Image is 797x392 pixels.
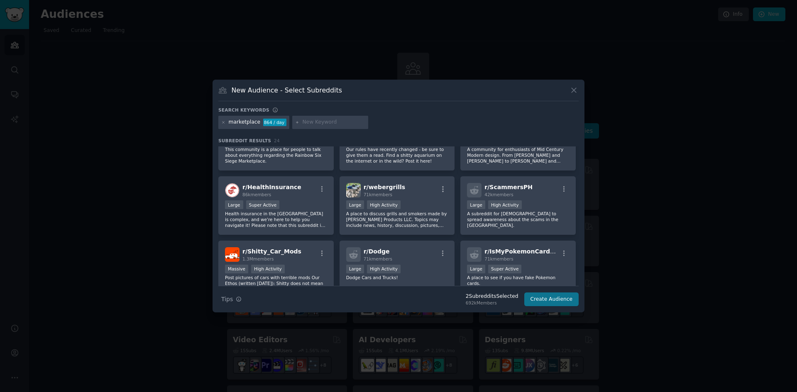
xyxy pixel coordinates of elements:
[484,248,565,255] span: r/ IsMyPokemonCardFake
[302,119,365,126] input: New Keyword
[346,265,364,273] div: Large
[484,256,513,261] span: 71k members
[467,200,485,209] div: Large
[467,211,569,228] p: A subreddit for [DEMOGRAPHIC_DATA] to spread awareness about the scams in the [GEOGRAPHIC_DATA].
[466,300,518,306] div: 692k Members
[218,107,269,113] h3: Search keywords
[242,192,271,197] span: 86k members
[346,275,448,280] p: Dodge Cars and Trucks!
[346,211,448,228] p: A place to discuss grills and smokers made by [PERSON_NAME] Products LLC. Topics may include news...
[242,256,274,261] span: 1.3M members
[251,265,285,273] div: High Activity
[524,292,579,307] button: Create Audience
[364,248,390,255] span: r/ Dodge
[225,200,243,209] div: Large
[232,86,342,95] h3: New Audience - Select Subreddits
[218,292,244,307] button: Tips
[225,247,240,262] img: Shitty_Car_Mods
[274,138,280,143] span: 24
[242,184,301,190] span: r/ HealthInsurance
[364,192,392,197] span: 71k members
[488,265,522,273] div: Super Active
[467,265,485,273] div: Large
[484,184,533,190] span: r/ ScammersPH
[484,192,513,197] span: 42k members
[346,183,361,197] img: webergrills
[218,138,271,144] span: Subreddit Results
[466,293,518,300] div: 2 Subreddit s Selected
[229,119,260,126] div: marketplace
[246,200,280,209] div: Super Active
[225,275,327,292] p: Post pictures of cars with terrible mods Our Ethos (written [DATE]): Shitty does not mean bad - F...
[467,275,569,286] p: A place to see if you have fake Pokemon cards.
[364,184,406,190] span: r/ webergrills
[367,265,401,273] div: High Activity
[225,211,327,228] p: Health insurance in the [GEOGRAPHIC_DATA] is complex, and we're here to help you navigate it! Ple...
[225,265,248,273] div: Massive
[225,183,240,197] img: HealthInsurance
[367,200,401,209] div: High Activity
[221,295,233,304] span: Tips
[467,146,569,164] p: A community for enthusiasts of Mid Century Modern design. From [PERSON_NAME] and [PERSON_NAME] to...
[263,119,286,126] div: 864 / day
[364,256,392,261] span: 71k members
[488,200,522,209] div: High Activity
[225,146,327,164] p: This community is a place for people to talk about everything regarding the Rainbow Six Siege Mar...
[346,200,364,209] div: Large
[346,146,448,164] p: Our rules have recently changed - be sure to give them a read. Find a shitty aquarium on the inte...
[242,248,301,255] span: r/ Shitty_Car_Mods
